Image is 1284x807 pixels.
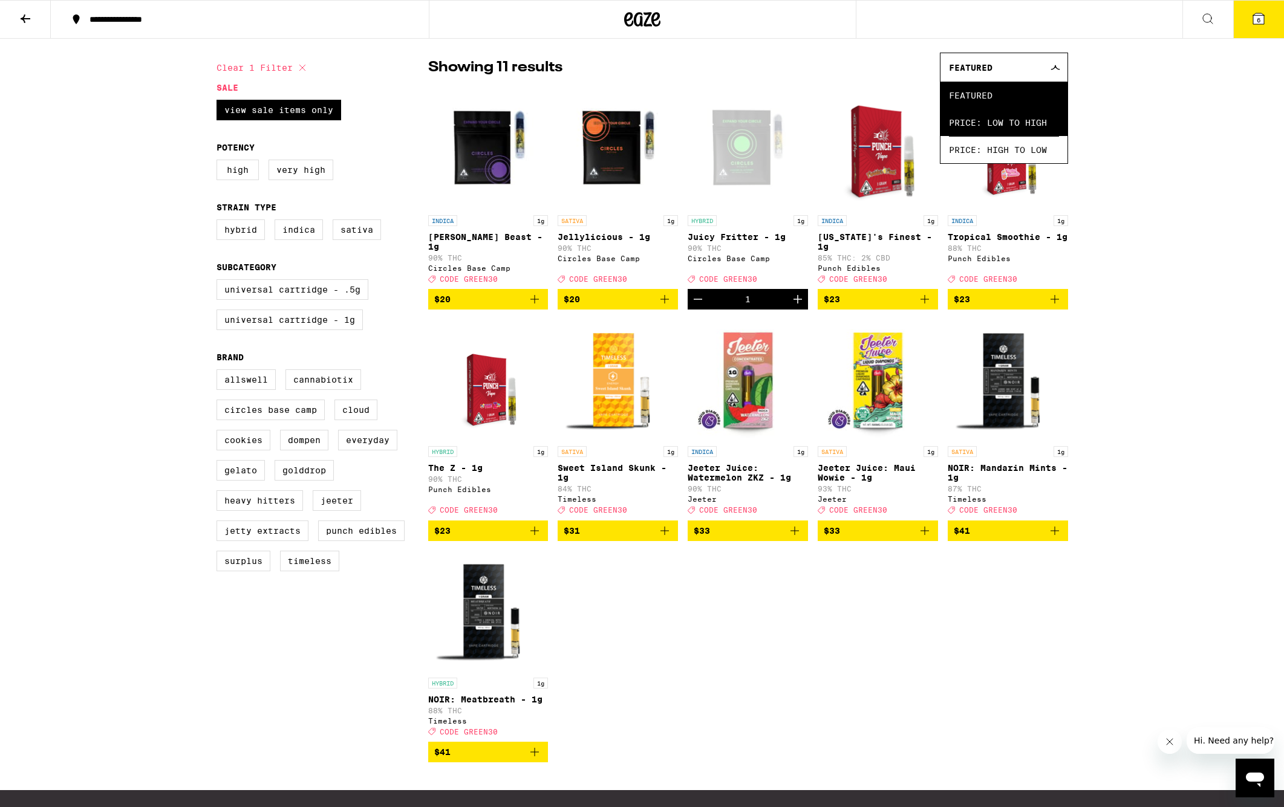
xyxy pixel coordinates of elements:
p: The Z - 1g [428,463,549,473]
p: HYBRID [428,678,457,689]
p: SATIVA [558,215,587,226]
span: $20 [564,294,580,304]
p: 90% THC [428,254,549,262]
p: INDICA [428,215,457,226]
img: Circles Base Camp - Berry Beast - 1g [428,88,549,209]
legend: Brand [217,352,244,362]
p: 84% THC [558,485,678,493]
button: Add to bag [818,520,938,541]
a: Open page for Sweet Island Skunk - 1g from Timeless [558,319,678,520]
a: Open page for Jeeter Juice: Watermelon ZKZ - 1g from Jeeter [688,319,808,520]
p: 1g [924,215,938,226]
iframe: Close message [1158,730,1182,754]
label: Heavy Hitters [217,490,303,511]
p: 1g [924,446,938,457]
span: $33 [694,526,710,536]
p: INDICA [948,215,977,226]
a: Open page for Tropical Smoothie - 1g from Punch Edibles [948,88,1068,289]
div: Punch Edibles [948,254,1068,262]
button: Add to bag [948,289,1068,310]
span: $20 [434,294,451,304]
button: Increment [787,289,808,310]
span: CODE GREEN30 [440,275,498,283]
div: Timeless [428,717,549,725]
img: Punch Edibles - The Z - 1g [441,319,535,440]
p: [PERSON_NAME] Beast - 1g [428,232,549,251]
span: CODE GREEN30 [569,507,627,514]
a: Open page for Jellylicious - 1g from Circles Base Camp [558,88,678,289]
p: Jeeter Juice: Maui Wowie - 1g [818,463,938,482]
img: Timeless - NOIR: Mandarin Mints - 1g [948,319,1068,440]
p: 1g [663,446,678,457]
a: Open page for Florida's Finest - 1g from Punch Edibles [818,88,938,289]
p: 1g [1054,446,1068,457]
p: Tropical Smoothie - 1g [948,232,1068,242]
button: Add to bag [428,520,549,541]
button: Add to bag [558,520,678,541]
label: Universal Cartridge - .5g [217,279,368,300]
span: CODE GREEN30 [569,275,627,283]
label: Circles Base Camp [217,400,325,420]
p: SATIVA [948,446,977,457]
span: Featured [949,63,992,73]
div: Circles Base Camp [428,264,549,272]
a: Open page for NOIR: Meatbreath - 1g from Timeless [428,551,549,742]
label: Sativa [333,219,381,240]
span: CODE GREEN30 [440,728,498,736]
label: Cloud [334,400,377,420]
span: CODE GREEN30 [959,507,1017,514]
span: $33 [824,526,840,536]
a: Open page for NOIR: Mandarin Mints - 1g from Timeless [948,319,1068,520]
p: 1g [663,215,678,226]
label: Jetty Extracts [217,520,308,541]
p: INDICA [688,446,717,457]
label: Gelato [217,460,265,481]
img: Circles Base Camp - Jellylicious - 1g [558,88,678,209]
span: $31 [564,526,580,536]
p: 1g [794,215,808,226]
p: 1g [533,215,548,226]
a: Open page for Berry Beast - 1g from Circles Base Camp [428,88,549,289]
p: NOIR: Meatbreath - 1g [428,695,549,704]
label: Indica [275,219,323,240]
button: 6 [1233,1,1284,38]
p: [US_STATE]'s Finest - 1g [818,232,938,251]
p: 88% THC [948,244,1068,252]
div: 1 [745,294,751,304]
p: 85% THC: 2% CBD [818,254,938,262]
p: HYBRID [688,215,717,226]
p: Showing 11 results [428,57,562,78]
span: CODE GREEN30 [829,507,887,514]
legend: Potency [217,143,255,152]
button: Add to bag [688,520,808,541]
p: NOIR: Mandarin Mints - 1g [948,463,1068,482]
p: 1g [794,446,808,457]
div: Punch Edibles [818,264,938,272]
span: CODE GREEN30 [699,275,757,283]
img: Jeeter - Jeeter Juice: Maui Wowie - 1g [818,319,938,440]
div: Jeeter [688,495,808,503]
label: Everyday [338,430,397,450]
label: Cannabiotix [285,369,361,390]
label: Surplus [217,551,270,571]
button: Add to bag [948,520,1068,541]
span: $23 [434,526,451,536]
div: Circles Base Camp [688,254,808,262]
img: Timeless - Sweet Island Skunk - 1g [558,319,678,440]
button: Add to bag [558,289,678,310]
a: Open page for Juicy Fritter - 1g from Circles Base Camp [688,88,808,289]
p: 90% THC [688,244,808,252]
p: Jeeter Juice: Watermelon ZKZ - 1g [688,463,808,482]
button: Add to bag [428,742,549,762]
label: Universal Cartridge - 1g [217,310,363,330]
p: 90% THC [428,475,549,483]
span: $41 [434,747,451,757]
legend: Strain Type [217,203,276,212]
p: SATIVA [818,446,847,457]
label: Timeless [280,551,339,571]
button: Decrement [688,289,708,310]
span: Price: High to Low [949,136,1059,163]
p: 1g [533,446,548,457]
button: Clear 1 filter [217,53,310,83]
